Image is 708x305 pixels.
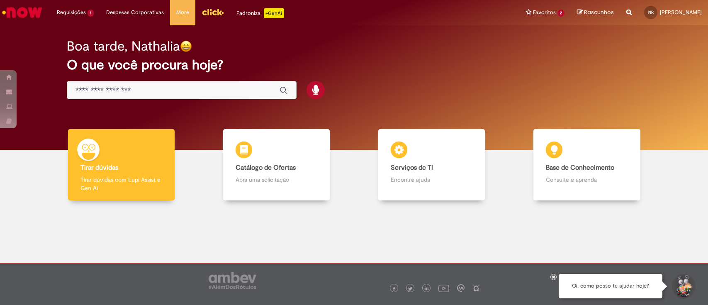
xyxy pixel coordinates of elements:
img: logo_footer_naosei.png [472,284,480,292]
div: Oi, como posso te ajudar hoje? [559,274,662,298]
a: Base de Conhecimento Consulte e aprenda [509,129,664,201]
a: Rascunhos [577,9,614,17]
span: Requisições [57,8,86,17]
img: click_logo_yellow_360x200.png [202,6,224,18]
span: NR [648,10,654,15]
span: [PERSON_NAME] [660,9,702,16]
a: Tirar dúvidas Tirar dúvidas com Lupi Assist e Gen Ai [44,129,199,201]
img: logo_footer_workplace.png [457,284,465,292]
span: Despesas Corporativas [106,8,164,17]
span: 1 [88,10,94,17]
a: Catálogo de Ofertas Abra uma solicitação [199,129,354,201]
h2: Boa tarde, Nathalia [67,39,180,54]
span: More [176,8,189,17]
h2: O que você procura hoje? [67,58,641,72]
img: logo_footer_ambev_rotulo_gray.png [209,272,256,289]
img: logo_footer_twitter.png [408,287,412,291]
img: logo_footer_youtube.png [438,283,449,293]
img: happy-face.png [180,40,192,52]
p: Encontre ajuda [391,176,472,184]
button: Iniciar Conversa de Suporte [671,274,696,299]
span: Rascunhos [584,8,614,16]
div: Padroniza [236,8,284,18]
b: Serviços de TI [391,163,433,172]
b: Catálogo de Ofertas [236,163,296,172]
img: logo_footer_facebook.png [392,287,396,291]
span: 2 [557,10,564,17]
p: Consulte e aprenda [546,176,628,184]
a: Serviços de TI Encontre ajuda [354,129,509,201]
img: logo_footer_linkedin.png [425,286,429,291]
p: Abra uma solicitação [236,176,317,184]
b: Tirar dúvidas [80,163,118,172]
span: Favoritos [533,8,556,17]
p: +GenAi [264,8,284,18]
p: Tirar dúvidas com Lupi Assist e Gen Ai [80,176,162,192]
img: ServiceNow [1,4,44,21]
b: Base de Conhecimento [546,163,614,172]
